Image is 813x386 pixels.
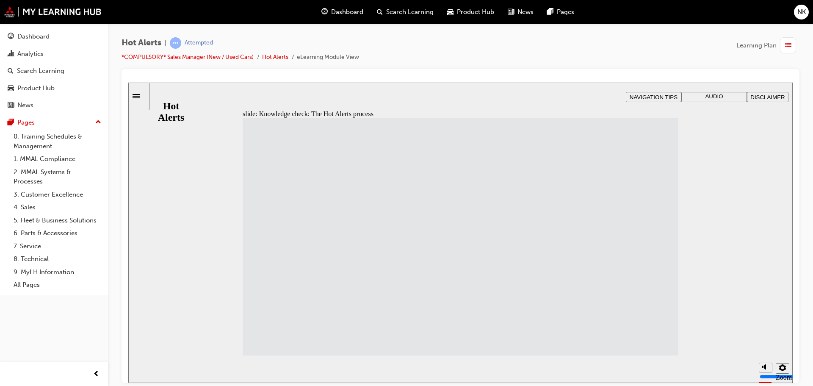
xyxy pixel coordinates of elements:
span: car-icon [8,85,14,92]
span: AUDIO PREFERENCES [565,11,607,23]
button: Mute (Ctrl+Alt+M) [630,280,644,290]
button: AUDIO PREFERENCES [553,9,619,19]
div: Dashboard [17,32,50,42]
div: misc controls [626,273,660,300]
a: Hot Alerts [262,53,288,61]
button: Learning Plan [736,37,799,53]
span: Hot Alerts [122,38,161,48]
a: search-iconSearch Learning [370,3,440,21]
span: pages-icon [8,119,14,127]
span: up-icon [95,117,101,128]
span: news-icon [508,7,514,17]
span: guage-icon [8,33,14,41]
button: Pages [3,115,105,131]
span: guage-icon [321,7,328,17]
span: Learning Plan [736,41,777,50]
button: DISCLAIMER [619,9,660,19]
button: NK [794,5,809,19]
button: DashboardAnalyticsSearch LearningProduct HubNews [3,27,105,115]
span: NK [797,7,806,17]
a: guage-iconDashboard [315,3,370,21]
a: 8. Technical [10,253,105,266]
span: prev-icon [93,369,100,380]
a: News [3,97,105,113]
span: news-icon [8,102,14,109]
label: Zoom to fit [647,291,664,314]
a: 3. Customer Excellence [10,188,105,201]
span: News [517,7,534,17]
span: | [165,38,166,48]
li: eLearning Module View [297,53,359,62]
a: 0. Training Schedules & Management [10,130,105,153]
a: news-iconNews [501,3,540,21]
div: Analytics [17,49,44,59]
img: mmal [4,6,102,17]
div: Pages [17,118,35,128]
a: Dashboard [3,29,105,44]
button: NAVIGATION TIPS [498,9,553,19]
span: chart-icon [8,50,14,58]
span: list-icon [785,40,791,51]
span: Pages [557,7,574,17]
a: Product Hub [3,81,105,96]
a: All Pages [10,278,105,292]
span: Dashboard [331,7,363,17]
a: pages-iconPages [540,3,581,21]
a: 2. MMAL Systems & Processes [10,166,105,188]
span: Search Learning [386,7,434,17]
span: NAVIGATION TIPS [501,11,549,18]
button: Settings [647,280,661,291]
span: car-icon [447,7,454,17]
a: Search Learning [3,63,105,79]
span: learningRecordVerb_ATTEMPT-icon [170,37,181,49]
input: volume [631,291,686,297]
span: Product Hub [457,7,494,17]
div: Attempted [185,39,213,47]
a: *COMPULSORY* Sales Manager (New / Used Cars) [122,53,254,61]
div: Search Learning [17,66,64,76]
a: 6. Parts & Accessories [10,227,105,240]
a: 9. MyLH Information [10,266,105,279]
span: DISCLAIMER [622,11,656,18]
a: 7. Service [10,240,105,253]
span: pages-icon [547,7,553,17]
a: 5. Fleet & Business Solutions [10,214,105,227]
a: 4. Sales [10,201,105,214]
a: car-iconProduct Hub [440,3,501,21]
span: search-icon [8,67,14,75]
div: Product Hub [17,83,55,93]
a: Analytics [3,46,105,62]
span: search-icon [377,7,383,17]
a: 1. MMAL Compliance [10,153,105,166]
div: News [17,100,33,110]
